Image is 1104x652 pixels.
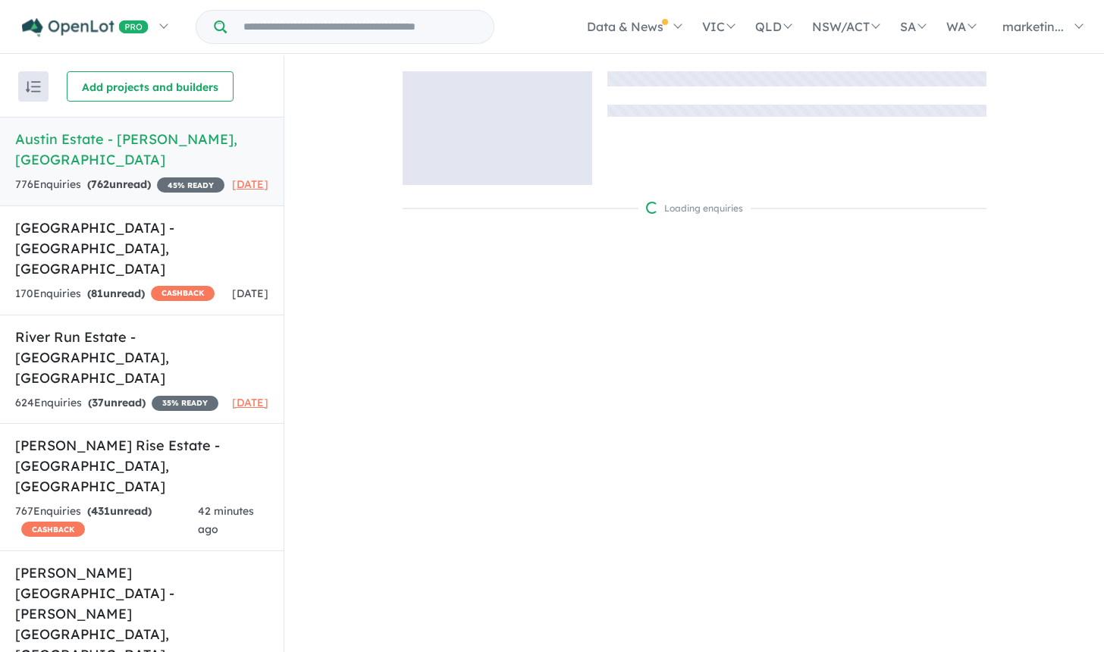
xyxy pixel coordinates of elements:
[646,201,743,216] div: Loading enquiries
[15,218,268,279] h5: [GEOGRAPHIC_DATA] - [GEOGRAPHIC_DATA] , [GEOGRAPHIC_DATA]
[15,503,198,539] div: 767 Enquir ies
[21,522,85,537] span: CASHBACK
[92,396,104,409] span: 37
[232,287,268,300] span: [DATE]
[91,504,110,518] span: 431
[91,177,109,191] span: 762
[87,177,151,191] strong: ( unread)
[230,11,491,43] input: Try estate name, suburb, builder or developer
[157,177,224,193] span: 45 % READY
[15,129,268,170] h5: Austin Estate - [PERSON_NAME] , [GEOGRAPHIC_DATA]
[91,287,103,300] span: 81
[198,504,254,536] span: 42 minutes ago
[152,396,218,411] span: 35 % READY
[88,396,146,409] strong: ( unread)
[232,177,268,191] span: [DATE]
[26,81,41,92] img: sort.svg
[87,504,152,518] strong: ( unread)
[22,18,149,37] img: Openlot PRO Logo White
[232,396,268,409] span: [DATE]
[87,287,145,300] strong: ( unread)
[15,394,218,412] div: 624 Enquir ies
[15,327,268,388] h5: River Run Estate - [GEOGRAPHIC_DATA] , [GEOGRAPHIC_DATA]
[15,285,215,303] div: 170 Enquir ies
[15,176,224,194] div: 776 Enquir ies
[67,71,234,102] button: Add projects and builders
[151,286,215,301] span: CASHBACK
[15,435,268,497] h5: [PERSON_NAME] Rise Estate - [GEOGRAPHIC_DATA] , [GEOGRAPHIC_DATA]
[1002,19,1064,34] span: marketin...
